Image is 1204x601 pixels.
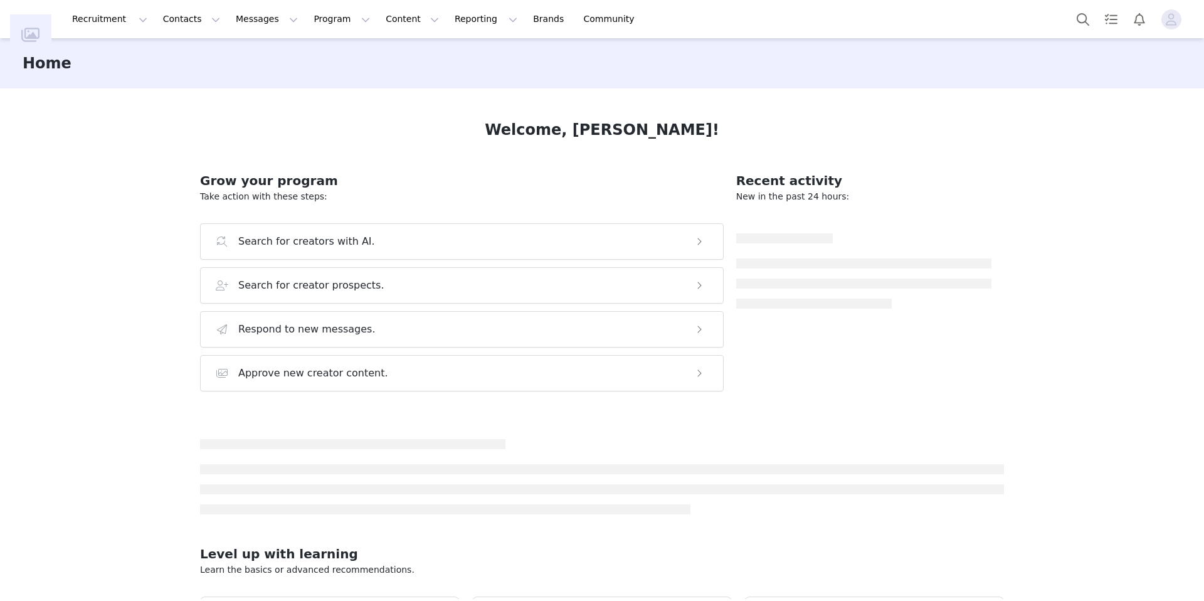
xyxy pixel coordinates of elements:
h2: Recent activity [736,171,991,190]
button: Search for creators with AI. [200,223,724,260]
button: Program [306,5,378,33]
p: Take action with these steps: [200,190,724,203]
button: Messages [228,5,305,33]
a: Tasks [1097,5,1125,33]
button: Recruitment [65,5,155,33]
h1: Welcome, [PERSON_NAME]! [485,119,719,141]
button: Content [378,5,446,33]
div: avatar [1165,9,1177,29]
button: Respond to new messages. [200,311,724,348]
a: Community [576,5,648,33]
button: Profile [1154,9,1194,29]
h3: Respond to new messages. [238,322,376,337]
button: Reporting [447,5,525,33]
h3: Search for creator prospects. [238,278,384,293]
p: New in the past 24 hours: [736,190,991,203]
h3: Approve new creator content. [238,366,388,381]
button: Search [1069,5,1097,33]
button: Notifications [1126,5,1153,33]
p: Learn the basics or advanced recommendations. [200,563,1004,577]
h2: Grow your program [200,171,724,190]
h2: Level up with learning [200,545,1004,563]
h3: Home [23,52,71,75]
button: Contacts [156,5,228,33]
a: Brands [525,5,575,33]
h3: Search for creators with AI. [238,234,375,249]
button: Search for creator prospects. [200,267,724,304]
button: Approve new creator content. [200,355,724,391]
